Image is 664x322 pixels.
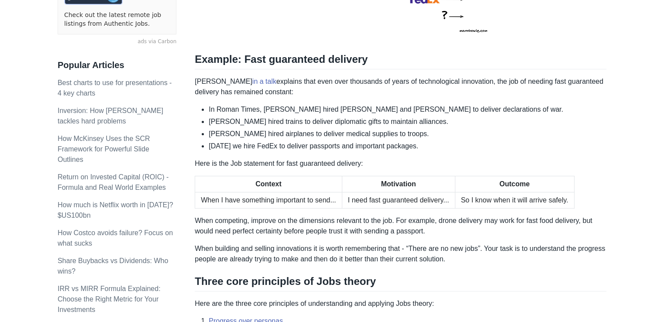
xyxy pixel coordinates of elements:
a: Best charts to use for presentations - 4 key charts [58,79,172,97]
td: When I have something important to send... [195,192,342,209]
a: in a talk [252,78,276,85]
p: When building and selling innovations it is worth remembering that - “There are no new jobs”. You... [195,243,606,264]
li: In Roman Times, [PERSON_NAME] hired [PERSON_NAME] and [PERSON_NAME] to deliver declarations of war. [209,104,606,115]
a: Share Buybacks vs Dividends: Who wins? [58,257,168,275]
th: Motivation [342,176,455,192]
a: How Costco avoids failure? Focus on what sucks [58,229,173,247]
td: I need fast guaranteed delivery... [342,192,455,209]
a: ads via Carbon [58,38,176,46]
th: Context [195,176,342,192]
p: Here are the three core principles of understanding and applying Jobs theory: [195,298,606,309]
a: Check out the latest remote job listings from Authentic Jobs. [64,11,170,28]
h2: Example: Fast guaranteed delivery [195,53,606,69]
li: [DATE] we hire FedEx to deliver passports and important packages. [209,141,606,151]
h3: Popular Articles [58,60,176,71]
a: IRR vs MIRR Formula Explained: Choose the Right Metric for Your Investments [58,285,161,313]
p: [PERSON_NAME] explains that even over thousands of years of technological innovation, the job of ... [195,76,606,97]
a: How McKinsey Uses the SCR Framework for Powerful Slide Outlines [58,135,150,163]
li: [PERSON_NAME] hired trains to deliver diplomatic gifts to maintain alliances. [209,116,606,127]
li: [PERSON_NAME] hired airplanes to deliver medical supplies to troops. [209,129,606,139]
th: Outcome [455,176,574,192]
h2: Three core principles of Jobs theory [195,275,606,291]
p: When competing, improve on the dimensions relevant to the job. For example, drone delivery may wo... [195,216,606,236]
td: So I know when it will arrive safely. [455,192,574,209]
a: Return on Invested Capital (ROIC) - Formula and Real World Examples [58,173,169,191]
a: Inversion: How [PERSON_NAME] tackles hard problems [58,107,163,125]
p: Here is the Job statement for fast guaranteed delivery: [195,158,606,169]
a: How much is Netflix worth in [DATE]? $US100bn [58,201,173,219]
